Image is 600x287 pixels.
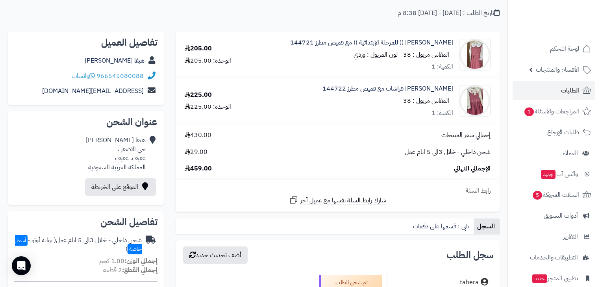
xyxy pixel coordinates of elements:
[185,56,231,65] div: الوحدة: 205.00
[300,196,386,205] span: شارك رابط السلة نفسها مع عميل آخر
[563,231,578,242] span: التقارير
[185,148,207,157] span: 29.00
[14,236,142,254] div: شحن داخلي - خلال 3الى 5 ايام عمل
[289,195,386,205] a: شارك رابط السلة نفسها مع عميل آخر
[454,164,491,173] span: الإجمالي النهائي
[533,191,542,200] span: 5
[531,273,578,284] span: تطبيق المتجر
[124,256,157,266] strong: إجمالي الوزن:
[474,218,500,234] a: السجل
[185,44,212,53] div: 205.00
[405,148,491,157] span: شحن داخلي - خلال 3الى 5 ايام عمل
[15,235,142,254] span: ( بوابة أوتو - )
[513,227,595,246] a: التقارير
[14,217,157,227] h2: تفاصيل الشحن
[550,43,579,54] span: لوحة التحكم
[103,265,157,275] small: 2 قطعة
[530,252,578,263] span: التطبيقات والخدمات
[122,265,157,275] strong: إجمالي القطع:
[540,168,578,180] span: وآتس آب
[14,117,157,127] h2: عنوان الشحن
[532,274,547,283] span: جديد
[459,39,490,70] img: 1756622072-IMG_5639-90x90.jpeg
[12,256,31,275] div: Open Intercom Messenger
[547,127,579,138] span: طلبات الإرجاع
[513,248,595,267] a: التطبيقات والخدمات
[513,102,595,121] a: المراجعات والأسئلة1
[446,250,493,260] h3: سجل الطلب
[513,39,595,58] a: لوحة التحكم
[403,50,453,59] small: - المقاس مريول : 38
[410,218,474,234] a: تابي : قسمها على دفعات
[99,256,157,266] small: 1.00 كجم
[86,136,146,172] div: هيفا [PERSON_NAME] حي الاصفر ، عفيف، عفيف المملكة العربية السعودية
[354,50,402,59] small: - لون المريول : وردي
[403,96,453,106] small: - المقاس مريول : 38
[185,164,212,173] span: 459.00
[459,85,490,117] img: 1754665489-1000452213-90x90.jpg
[546,21,593,38] img: logo-2.png
[532,189,579,200] span: السلات المتروكة
[524,106,579,117] span: المراجعات والأسئلة
[513,165,595,183] a: وآتس آبجديد
[185,91,212,100] div: 225.00
[561,85,579,96] span: الطلبات
[398,9,500,18] div: تاريخ الطلب : [DATE] - [DATE] 8:38 م
[563,148,578,159] span: العملاء
[513,81,595,100] a: الطلبات
[431,109,453,118] div: الكمية: 1
[544,210,578,221] span: أدوات التسويق
[513,144,595,163] a: العملاء
[441,131,491,140] span: إجمالي سعر المنتجات
[14,38,157,47] h2: تفاصيل العميل
[513,123,595,142] a: طلبات الإرجاع
[290,38,453,47] a: [PERSON_NAME] (( للمرحلة الإبتدائية )) مع قميص مطرز 144721
[460,278,479,287] div: tahera
[541,170,556,179] span: جديد
[96,71,144,81] a: 966545080088
[524,107,534,116] span: 1
[322,84,453,93] a: [PERSON_NAME] فراشات مع قميص مطرز 144722
[536,64,579,75] span: الأقسام والمنتجات
[185,131,211,140] span: 430.00
[85,178,156,196] a: الموقع على الخريطة
[183,246,248,264] button: أضف تحديث جديد
[513,185,595,204] a: السلات المتروكة5
[42,86,144,96] a: [EMAIL_ADDRESS][DOMAIN_NAME]
[15,235,142,255] span: أسعار خاصة
[72,71,95,81] a: واتساب
[431,62,453,71] div: الكمية: 1
[179,186,496,195] div: رابط السلة
[513,206,595,225] a: أدوات التسويق
[85,56,144,65] a: هيفا [PERSON_NAME]
[185,102,231,111] div: الوحدة: 225.00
